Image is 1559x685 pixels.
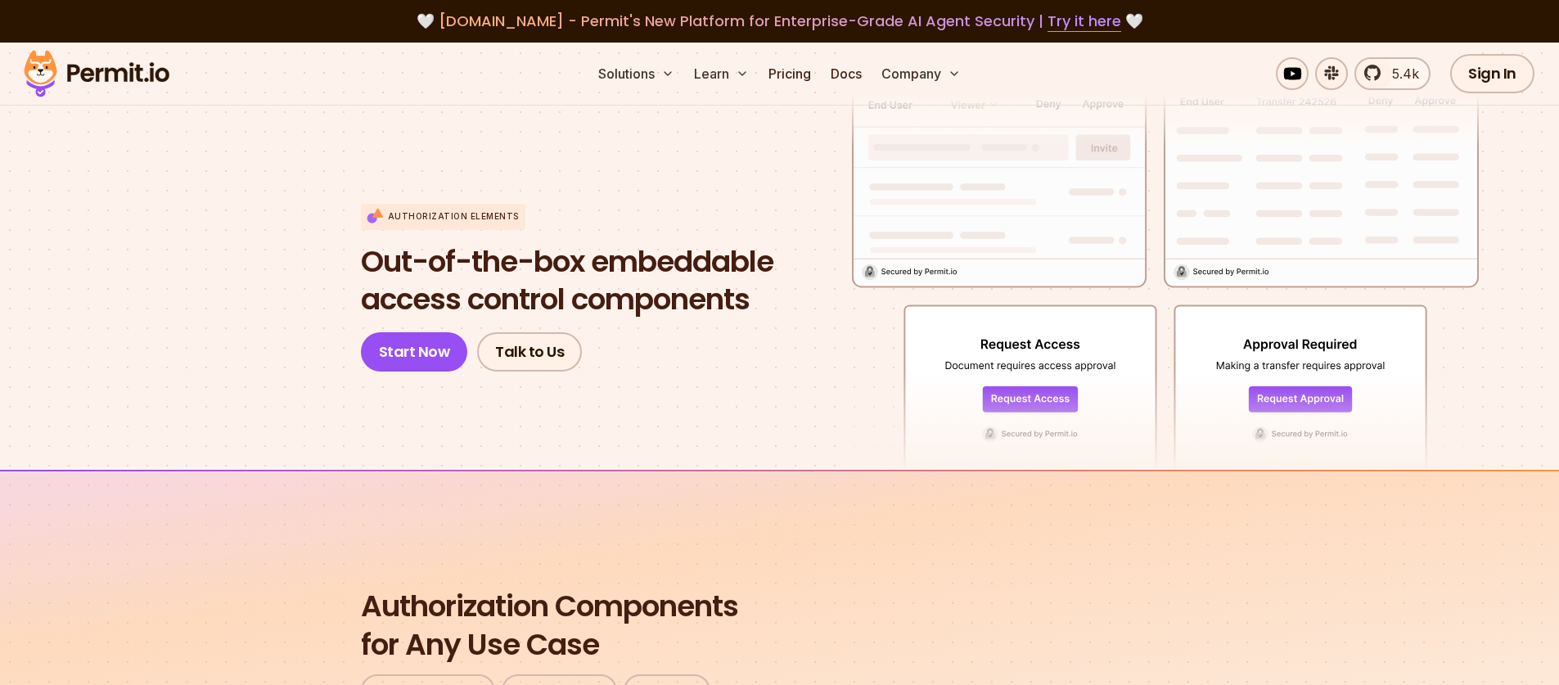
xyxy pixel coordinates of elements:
span: 5.4k [1382,64,1419,83]
h2: for Any Use Case [361,588,1199,665]
a: Pricing [762,57,818,90]
p: Authorization Elements [388,210,519,223]
span: Authorization Components [361,588,1199,626]
img: Permit logo [16,46,177,101]
a: Talk to Us [477,332,582,372]
button: Learn [687,57,755,90]
h1: access control components [361,243,773,320]
a: 5.4k [1354,57,1431,90]
a: Docs [824,57,868,90]
a: Sign In [1450,54,1534,93]
a: Try it here [1048,11,1121,32]
button: Company [875,57,967,90]
div: 🤍 🤍 [39,10,1520,33]
button: Solutions [592,57,681,90]
span: [DOMAIN_NAME] - Permit's New Platform for Enterprise-Grade AI Agent Security | [439,11,1121,31]
a: Start Now [361,332,468,372]
span: Out-of-the-box embeddable [361,243,773,282]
